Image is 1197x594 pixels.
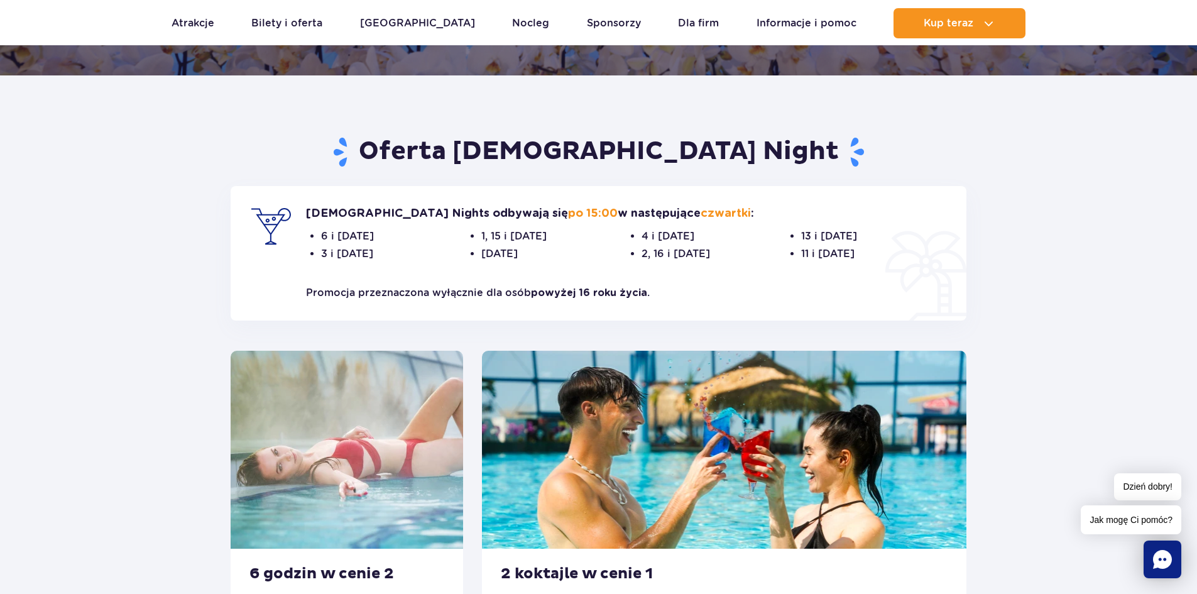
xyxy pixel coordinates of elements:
span: 13 i [DATE] [801,229,946,244]
strong: powyżej 16 roku życia [531,288,647,298]
a: Atrakcje [172,8,214,38]
a: Nocleg [512,8,549,38]
img: 6 godzin w cenie 2 [231,351,463,549]
span: [DATE] [481,246,626,261]
a: Bilety i oferta [251,8,322,38]
span: Kup teraz [924,18,973,29]
span: 6 i [DATE] [321,229,466,244]
span: 2, 16 i [DATE] [642,246,787,261]
a: [GEOGRAPHIC_DATA] [360,8,475,38]
p: Promocja przeznaczona wyłącznie dla osób . [306,285,946,300]
span: 1, 15 i [DATE] [481,229,626,244]
strong: po 15:00 [568,208,618,219]
a: Informacje i pomoc [757,8,856,38]
span: Dzień dobry! [1114,473,1181,500]
h3: 2 koktajle w cenie 1 [501,564,948,583]
span: 3 i [DATE] [321,246,466,261]
a: Dla firm [678,8,719,38]
p: [DEMOGRAPHIC_DATA] Nights odbywają się w następujące : [306,206,946,221]
a: Sponsorzy [587,8,641,38]
button: Kup teraz [894,8,1025,38]
span: 11 i [DATE] [801,246,946,261]
span: 4 i [DATE] [642,229,787,244]
span: Jak mogę Ci pomóc? [1081,505,1181,534]
h3: 6 godzin w cenie 2 [249,564,444,583]
strong: czwartki [701,208,751,219]
img: 2 koktajle w cenie 1 [482,351,966,549]
h2: Oferta [DEMOGRAPHIC_DATA] Night [231,136,966,168]
div: Chat [1144,541,1181,578]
